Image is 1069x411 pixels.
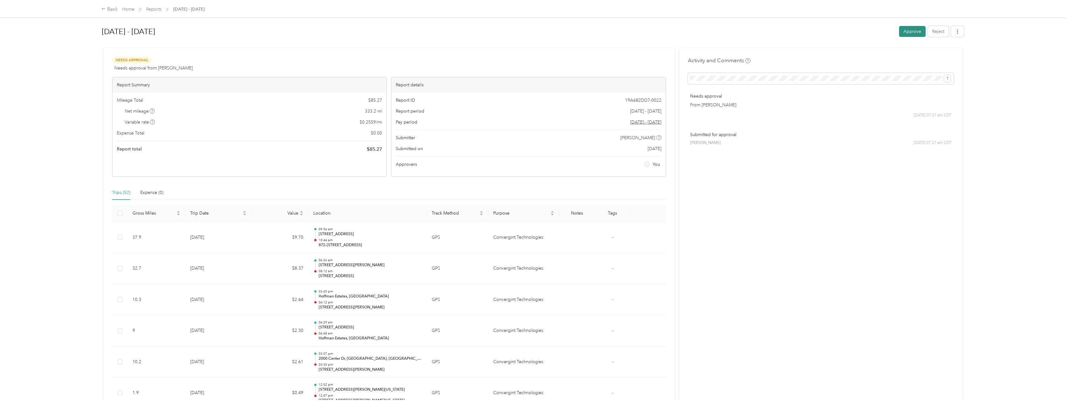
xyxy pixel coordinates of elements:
p: [STREET_ADDRESS][PERSON_NAME][US_STATE] [319,387,422,393]
span: Track Method [432,211,478,216]
span: Report ID [396,97,415,104]
td: 10.3 [127,284,185,316]
p: 03:30 pm [319,363,422,367]
td: GPS [427,378,488,409]
p: [STREET_ADDRESS][PERSON_NAME][US_STATE] [319,398,422,403]
p: 2000 Center Dr, [GEOGRAPHIC_DATA], [GEOGRAPHIC_DATA] [319,356,422,362]
p: [STREET_ADDRESS][PERSON_NAME] [319,367,422,373]
span: Value [256,211,298,216]
p: 04:12 pm [319,300,422,305]
p: Hoffman Estates, [GEOGRAPHIC_DATA] [319,294,422,299]
span: $ 0.2559 / mi [360,119,382,125]
span: caret-up [177,210,180,214]
td: [DATE] [185,253,251,284]
iframe: Everlance-gr Chat Button Frame [1034,376,1069,411]
span: Gross Miles [132,211,175,216]
p: [STREET_ADDRESS] [319,231,422,237]
span: $ 85.27 [367,145,382,153]
p: 03:45 pm [319,289,422,294]
span: [DATE] [648,145,661,152]
th: Trip Date [185,205,251,222]
th: Value [251,205,308,222]
td: $2.30 [251,315,308,347]
div: Back [102,6,118,13]
span: Mileage Total [117,97,143,104]
td: $0.49 [251,378,308,409]
div: Expense (0) [140,189,163,196]
td: [DATE] [185,347,251,378]
p: 10:44 am [319,238,422,242]
span: - [612,266,613,271]
div: Report Summary [112,77,386,93]
p: 08:12 am [319,269,422,273]
p: Hoffman Estates, [GEOGRAPHIC_DATA] [319,336,422,341]
span: Report period [396,108,424,114]
span: Trip Date [190,211,241,216]
p: 03:07 pm [319,352,422,356]
td: [DATE] [185,284,251,316]
th: Tags [595,205,630,222]
td: $9.70 [251,222,308,253]
span: [PERSON_NAME] [620,134,655,141]
td: 37.9 [127,222,185,253]
span: caret-up [480,210,483,214]
h1: Sep 1 - 30, 2025 [102,24,894,39]
span: Needs Approval [112,57,152,64]
p: 06:48 am [319,331,422,336]
span: Go to pay period [630,119,661,125]
p: 12:07 pm [319,393,422,398]
span: Pay period [396,119,417,125]
span: [DATE] - [DATE] [173,6,205,13]
span: Submitter [396,134,415,141]
th: Notes [559,205,595,222]
span: [DATE] 07:21 am CDT [914,140,952,146]
p: [STREET_ADDRESS][PERSON_NAME] [319,262,422,268]
span: - [612,297,613,302]
td: $2.61 [251,347,308,378]
a: Reports [146,7,162,12]
div: Report details [391,77,665,93]
span: caret-up [243,210,246,214]
td: $2.64 [251,284,308,316]
p: Needs approval [690,93,952,99]
p: 06:26 am [319,258,422,262]
span: Submitted on [396,145,423,152]
span: caret-down [177,213,180,216]
span: caret-down [550,213,554,216]
span: [DATE] - [DATE] [630,108,661,114]
span: - [612,390,613,395]
td: [DATE] [185,222,251,253]
a: Home [122,7,134,12]
h4: Activity and Comments [688,57,750,64]
span: $ 85.27 [368,97,382,104]
p: [STREET_ADDRESS] [319,273,422,279]
span: caret-down [243,213,246,216]
span: - [612,359,613,364]
td: Convergint Technologies [488,315,559,347]
td: GPS [427,284,488,316]
td: 9 [127,315,185,347]
p: 12:02 pm [319,383,422,387]
span: $ 0.00 [371,130,382,136]
button: Approve [899,26,926,37]
button: Reject [928,26,949,37]
td: Convergint Technologies [488,222,559,253]
span: You [653,161,660,168]
span: - [612,328,613,333]
span: caret-down [300,213,303,216]
td: GPS [427,222,488,253]
p: 872–[STREET_ADDRESS] [319,242,422,248]
td: 1.9 [127,378,185,409]
span: caret-up [300,210,303,214]
td: Convergint Technologies [488,284,559,316]
td: Convergint Technologies [488,253,559,284]
span: 19A682DD7-0022 [625,97,661,104]
th: Gross Miles [127,205,185,222]
span: 333.2 mi [365,108,382,114]
span: Approvers [396,161,417,168]
td: Convergint Technologies [488,347,559,378]
td: GPS [427,315,488,347]
span: Report total [117,146,142,152]
td: [DATE] [185,315,251,347]
th: Track Method [427,205,488,222]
